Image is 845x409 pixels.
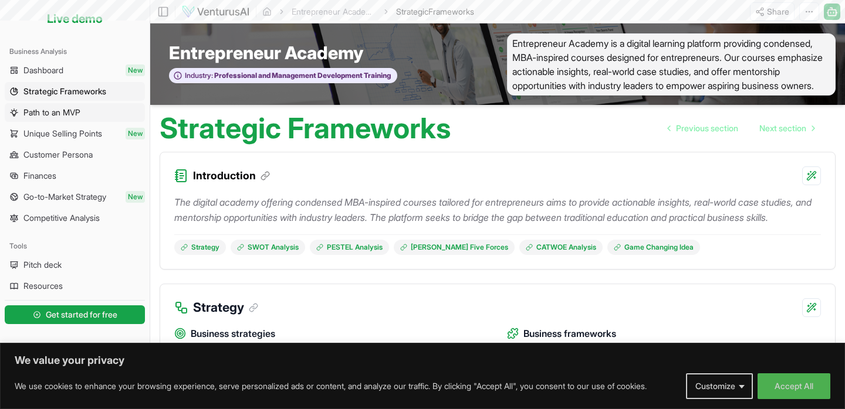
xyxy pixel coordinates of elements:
button: Get started for free [5,305,145,324]
a: PESTEL Analysis [310,240,389,255]
a: Game Changing Idea [607,240,700,255]
a: [PERSON_NAME] Five Forces [394,240,515,255]
h1: Strategic Frameworks [160,114,451,142]
span: Finances [23,170,56,182]
p: We value your privacy [15,353,830,367]
p: The digital academy offering condensed MBA-inspired courses tailored for entrepreneurs aims to pr... [174,195,821,225]
span: Previous section [676,122,738,134]
span: Unique Selling Points [23,128,102,139]
span: Business strategies [191,326,275,341]
div: Business Analysis [5,42,145,61]
span: New [126,128,145,139]
a: Go to previous page [658,117,748,140]
div: Tools [5,237,145,255]
a: SWOT Analysis [231,240,305,255]
span: Entrepreneur Academy is a digital learning platform providing condensed, MBA-inspired courses des... [507,33,836,96]
a: Competitive Analysis [5,209,145,227]
nav: pagination [658,117,824,140]
span: Competitive Analysis [23,212,100,224]
button: Industry:Professional and Management Development Training [169,68,397,84]
a: Unique Selling PointsNew [5,124,145,143]
a: Get started for free [5,303,145,326]
a: Go-to-Market StrategyNew [5,188,145,206]
a: Resources [5,277,145,295]
span: New [126,191,145,203]
a: Strategic Frameworks [5,82,145,101]
a: Go to next page [750,117,824,140]
h3: Strategy [193,298,258,317]
span: Industry: [185,71,213,80]
span: Go-to-Market Strategy [23,191,106,203]
a: Strategy [174,240,226,255]
a: DashboardNew [5,61,145,80]
span: Professional and Management Development Training [213,71,391,80]
p: We use cookies to enhance your browsing experience, serve personalized ads or content, and analyz... [15,379,647,393]
span: Entrepreneur Academy [169,42,363,63]
button: Accept All [758,373,830,399]
a: Path to an MVP [5,103,145,122]
a: Finances [5,166,145,185]
button: Customize [686,373,753,399]
span: Customer Persona [23,149,93,161]
span: Strategic Frameworks [23,86,106,97]
span: Get started for free [46,309,117,321]
a: CATWOE Analysis [519,240,603,255]
span: Path to an MVP [23,107,80,118]
span: Dashboard [23,64,63,76]
span: New [126,64,145,76]
span: Business frameworks [523,326,616,341]
span: Pitch deck [23,259,62,271]
span: Resources [23,280,63,292]
a: Pitch deck [5,255,145,274]
span: Next section [759,122,806,134]
h3: Introduction [193,168,270,184]
a: Customer Persona [5,145,145,164]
